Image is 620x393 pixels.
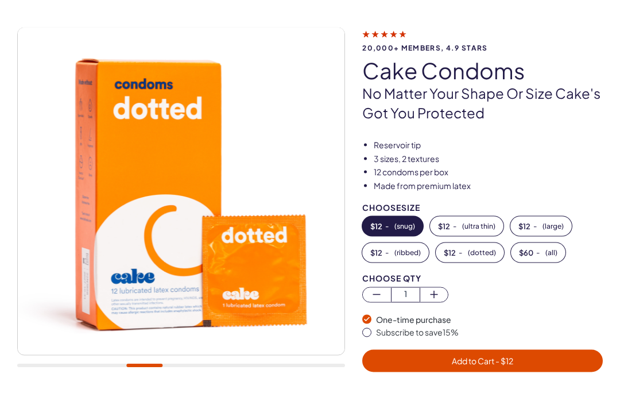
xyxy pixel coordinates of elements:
span: $ 12 [370,222,382,230]
span: $ 12 [370,249,382,257]
span: Add to Cart [452,356,513,366]
span: 20,000+ members, 4.9 stars [362,44,603,52]
li: 3 sizes, 2 textures [374,153,603,165]
span: 1 [392,288,420,301]
span: ( ultra thin ) [462,222,495,230]
button: Add to Cart - $12 [362,350,603,372]
li: Reservoir tip [374,140,603,151]
span: $ 60 [519,249,533,257]
button: - [510,217,572,236]
span: ( snug ) [394,222,415,230]
span: ( all ) [545,249,557,257]
span: $ 12 [518,222,530,230]
li: 12 condoms per box [374,167,603,178]
span: $ 12 [444,249,456,257]
span: ( ribbed ) [394,249,421,257]
div: Choose Size [362,203,603,212]
a: 20,000+ members, 4.9 stars [362,29,603,52]
span: $ 12 [438,222,450,230]
span: - $ 12 [494,356,513,366]
button: - [362,243,429,263]
p: No matter your shape or size Cake's got you protected [362,84,603,122]
span: ( large ) [542,222,564,230]
h1: Cake Condoms [362,59,603,83]
span: ( dotted ) [468,249,496,257]
div: Subscribe to save 15 % [376,327,603,338]
div: One-time purchase [376,314,603,326]
img: Cake Condoms [18,28,344,355]
button: - [436,243,504,263]
button: - [511,243,565,263]
button: - [362,217,423,236]
div: Choose Qty [362,274,603,283]
li: Made from premium latex [374,180,603,192]
button: - [430,217,503,236]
